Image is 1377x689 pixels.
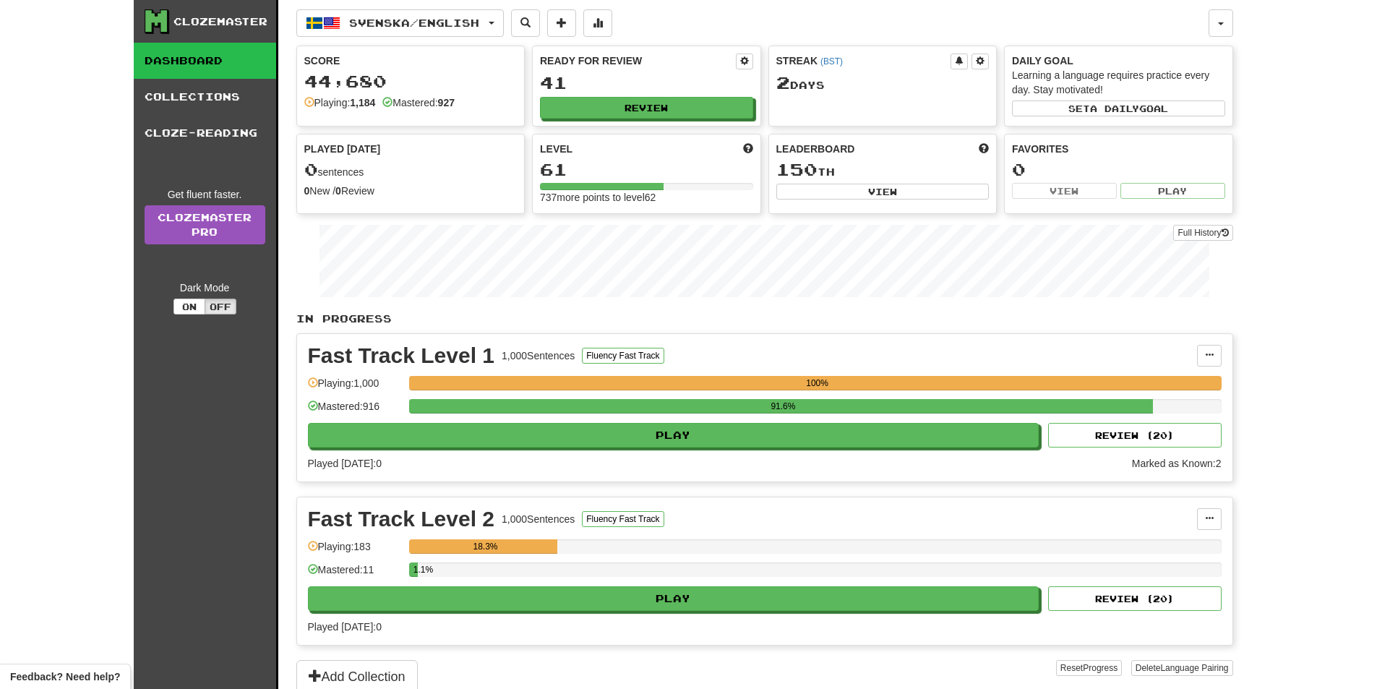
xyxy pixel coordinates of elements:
[540,190,753,205] div: 737 more points to level 62
[308,508,495,530] div: Fast Track Level 2
[308,399,402,423] div: Mastered: 916
[776,161,990,179] div: th
[296,312,1233,326] p: In Progress
[979,142,989,156] span: This week in points, UTC
[502,512,575,526] div: 1,000 Sentences
[413,539,557,554] div: 18.3%
[304,95,376,110] div: Playing:
[304,72,518,90] div: 44,680
[820,56,843,67] a: (BST)
[413,376,1222,390] div: 100%
[413,399,1153,414] div: 91.6%
[308,539,402,563] div: Playing: 183
[743,142,753,156] span: Score more points to level up
[1173,225,1232,241] button: Full History
[173,14,267,29] div: Clozemaster
[304,159,318,179] span: 0
[382,95,455,110] div: Mastered:
[205,299,236,314] button: Off
[540,161,753,179] div: 61
[1083,663,1118,673] span: Progress
[134,43,276,79] a: Dashboard
[304,142,381,156] span: Played [DATE]
[540,97,753,119] button: Review
[776,74,990,93] div: Day s
[308,345,495,367] div: Fast Track Level 1
[296,9,504,37] button: Svenska/English
[308,376,402,400] div: Playing: 1,000
[776,142,855,156] span: Leaderboard
[540,54,736,68] div: Ready for Review
[582,348,664,364] button: Fluency Fast Track
[134,115,276,151] a: Cloze-Reading
[134,79,276,115] a: Collections
[1012,161,1225,179] div: 0
[1012,183,1117,199] button: View
[304,161,518,179] div: sentences
[145,187,265,202] div: Get fluent faster.
[304,184,518,198] div: New / Review
[145,281,265,295] div: Dark Mode
[1012,142,1225,156] div: Favorites
[511,9,540,37] button: Search sentences
[1048,586,1222,611] button: Review (20)
[173,299,205,314] button: On
[1012,68,1225,97] div: Learning a language requires practice every day. Stay motivated!
[308,562,402,586] div: Mastered: 11
[145,205,265,244] a: ClozemasterPro
[583,9,612,37] button: More stats
[1012,100,1225,116] button: Seta dailygoal
[438,97,455,108] strong: 927
[776,159,818,179] span: 150
[540,74,753,92] div: 41
[776,184,990,200] button: View
[335,185,341,197] strong: 0
[1012,54,1225,68] div: Daily Goal
[1131,660,1233,676] button: DeleteLanguage Pairing
[349,17,479,29] span: Svenska / English
[304,185,310,197] strong: 0
[776,72,790,93] span: 2
[502,348,575,363] div: 1,000 Sentences
[1120,183,1225,199] button: Play
[1056,660,1122,676] button: ResetProgress
[304,54,518,68] div: Score
[413,562,418,577] div: 1.1%
[308,621,382,633] span: Played [DATE]: 0
[308,458,382,469] span: Played [DATE]: 0
[350,97,375,108] strong: 1,184
[308,423,1039,448] button: Play
[540,142,572,156] span: Level
[1090,103,1139,114] span: a daily
[582,511,664,527] button: Fluency Fast Track
[1048,423,1222,448] button: Review (20)
[1132,456,1222,471] div: Marked as Known: 2
[776,54,951,68] div: Streak
[308,586,1039,611] button: Play
[547,9,576,37] button: Add sentence to collection
[1160,663,1228,673] span: Language Pairing
[10,669,120,684] span: Open feedback widget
